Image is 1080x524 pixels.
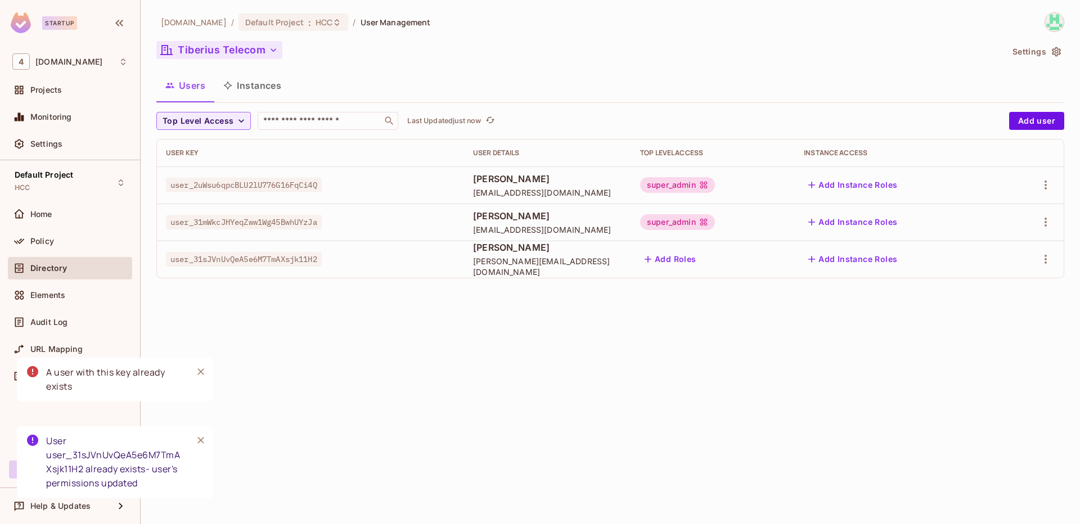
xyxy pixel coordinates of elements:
span: Top Level Access [163,114,233,128]
span: [PERSON_NAME] [473,210,622,222]
span: Projects [30,85,62,94]
span: Workspace: 46labs.com [35,57,102,66]
button: Add Instance Roles [804,250,902,268]
button: Top Level Access [156,112,251,130]
div: super_admin [640,177,715,193]
button: Tiberius Telecom [156,41,282,59]
span: Policy [30,237,54,246]
span: refresh [485,115,495,127]
span: Home [30,210,52,219]
span: Audit Log [30,318,67,327]
span: user_31mWkcJHYeqZww1Wg45BwhUYzJa [166,215,322,229]
p: Last Updated just now [407,116,481,125]
div: Top Level Access [640,148,786,157]
li: / [353,17,355,28]
span: the active workspace [161,17,227,28]
button: Add Instance Roles [804,176,902,194]
button: Add Roles [640,250,701,268]
span: HCC [316,17,332,28]
button: refresh [483,114,497,128]
button: Users [156,71,214,100]
li: / [231,17,234,28]
div: User Key [166,148,455,157]
span: URL Mapping [30,345,83,354]
div: super_admin [640,214,715,230]
span: [PERSON_NAME] [473,173,622,185]
span: user_31sJVnUvQeA5e6M7TmAXsjk11H2 [166,252,322,266]
div: User Details [473,148,622,157]
div: Startup [42,16,77,30]
button: Close [192,363,209,380]
span: Default Project [15,170,73,179]
span: : [308,18,312,27]
div: User user_31sJVnUvQeA5e6M7TmAXsjk11H2 already exists- user's permissions updated [46,434,183,490]
img: musharraf.ali@46labs.com [1045,13,1064,31]
span: [EMAIL_ADDRESS][DOMAIN_NAME] [473,224,622,235]
button: Add Instance Roles [804,213,902,231]
span: User Management [361,17,431,28]
span: Monitoring [30,112,72,121]
div: A user with this key already exists [46,365,183,394]
img: SReyMgAAAABJRU5ErkJggg== [11,12,31,33]
span: [PERSON_NAME][EMAIL_ADDRESS][DOMAIN_NAME] [473,256,622,277]
span: HCC [15,183,30,192]
button: Instances [214,71,290,100]
button: Add user [1009,112,1064,130]
span: [PERSON_NAME] [473,241,622,254]
span: [EMAIL_ADDRESS][DOMAIN_NAME] [473,187,622,198]
span: 4 [12,53,30,70]
span: Elements [30,291,65,300]
button: Settings [1008,43,1064,61]
span: Directory [30,264,67,273]
span: Default Project [245,17,304,28]
button: Close [192,432,209,449]
span: Settings [30,139,62,148]
span: user_2uWsu6qpcBLU2lU776G16FqCi4Q [166,178,322,192]
div: Instance Access [804,148,991,157]
span: Click to refresh data [481,114,497,128]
